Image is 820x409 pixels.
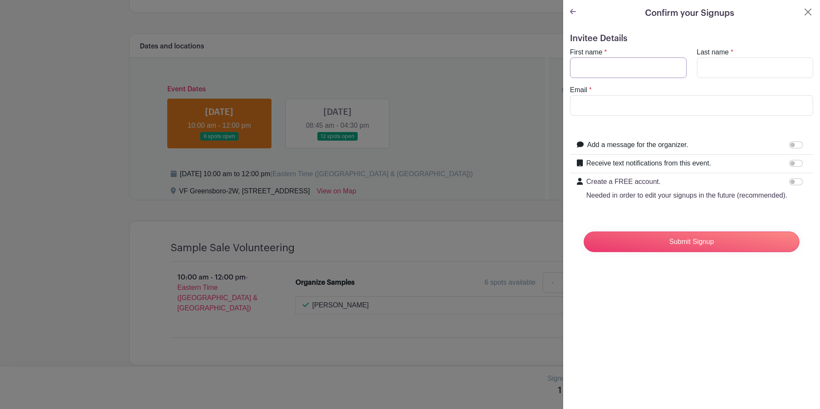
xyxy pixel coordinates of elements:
[570,85,587,95] label: Email
[697,47,729,57] label: Last name
[645,7,734,20] h5: Confirm your Signups
[570,33,813,44] h5: Invitee Details
[584,232,799,252] input: Submit Signup
[586,177,787,187] p: Create a FREE account.
[586,158,711,168] label: Receive text notifications from this event.
[586,190,787,201] p: Needed in order to edit your signups in the future (recommended).
[570,47,603,57] label: First name
[803,7,813,17] button: Close
[587,140,688,150] label: Add a message for the organizer.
